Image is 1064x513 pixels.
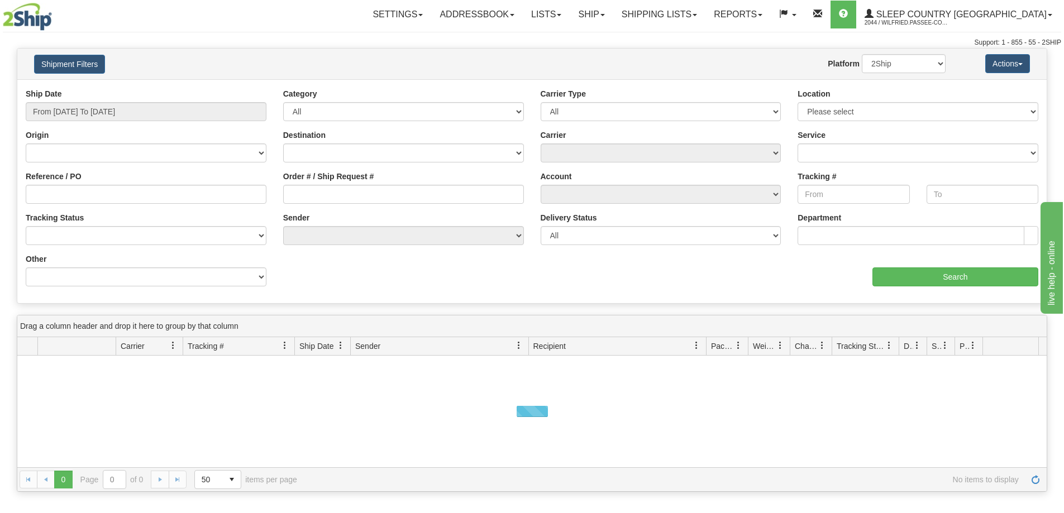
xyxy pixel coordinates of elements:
[121,341,145,352] span: Carrier
[963,336,982,355] a: Pickup Status filter column settings
[753,341,776,352] span: Weight
[364,1,431,28] a: Settings
[872,267,1038,286] input: Search
[904,341,913,352] span: Delivery Status
[283,130,326,141] label: Destination
[26,171,82,182] label: Reference / PO
[856,1,1061,28] a: Sleep Country [GEOGRAPHIC_DATA] 2044 / Wilfried.Passee-Coutrin
[729,336,748,355] a: Packages filter column settings
[985,54,1030,73] button: Actions
[509,336,528,355] a: Sender filter column settings
[54,471,72,488] span: Page 0
[431,1,523,28] a: Addressbook
[8,7,103,20] div: live help - online
[313,475,1019,484] span: No items to display
[795,341,818,352] span: Charge
[533,341,566,352] span: Recipient
[798,88,830,99] label: Location
[3,3,52,31] img: logo2044.jpg
[771,336,790,355] a: Weight filter column settings
[705,1,771,28] a: Reports
[541,171,572,182] label: Account
[960,341,969,352] span: Pickup Status
[874,9,1047,19] span: Sleep Country [GEOGRAPHIC_DATA]
[34,55,105,74] button: Shipment Filters
[164,336,183,355] a: Carrier filter column settings
[223,471,241,488] span: select
[202,474,216,485] span: 50
[26,253,46,265] label: Other
[1038,199,1063,313] iframe: chat widget
[355,341,380,352] span: Sender
[283,212,309,223] label: Sender
[283,171,374,182] label: Order # / Ship Request #
[936,336,955,355] a: Shipment Issues filter column settings
[813,336,832,355] a: Charge filter column settings
[880,336,899,355] a: Tracking Status filter column settings
[798,185,909,204] input: From
[798,171,836,182] label: Tracking #
[613,1,705,28] a: Shipping lists
[932,341,941,352] span: Shipment Issues
[541,88,586,99] label: Carrier Type
[828,58,860,69] label: Platform
[275,336,294,355] a: Tracking # filter column settings
[711,341,734,352] span: Packages
[26,212,84,223] label: Tracking Status
[188,341,224,352] span: Tracking #
[331,336,350,355] a: Ship Date filter column settings
[194,470,297,489] span: items per page
[283,88,317,99] label: Category
[541,130,566,141] label: Carrier
[687,336,706,355] a: Recipient filter column settings
[927,185,1038,204] input: To
[798,212,841,223] label: Department
[837,341,885,352] span: Tracking Status
[570,1,613,28] a: Ship
[3,38,1061,47] div: Support: 1 - 855 - 55 - 2SHIP
[541,212,597,223] label: Delivery Status
[26,130,49,141] label: Origin
[865,17,948,28] span: 2044 / Wilfried.Passee-Coutrin
[1027,471,1044,488] a: Refresh
[523,1,570,28] a: Lists
[798,130,826,141] label: Service
[80,470,144,489] span: Page of 0
[26,88,62,99] label: Ship Date
[908,336,927,355] a: Delivery Status filter column settings
[299,341,333,352] span: Ship Date
[17,315,1047,337] div: grid grouping header
[194,470,241,489] span: Page sizes drop down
